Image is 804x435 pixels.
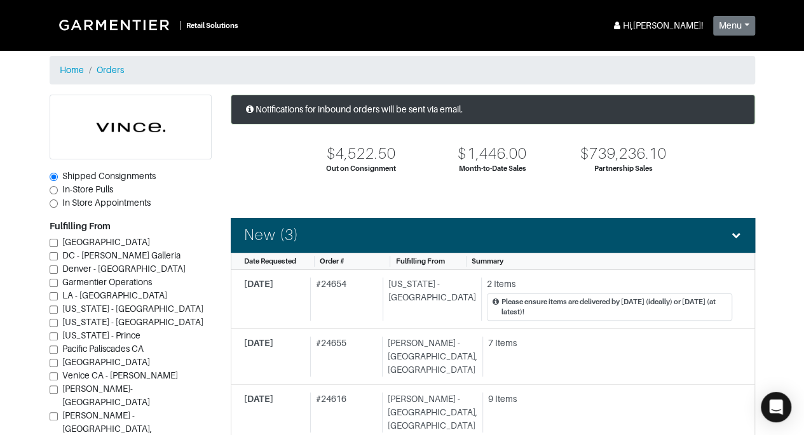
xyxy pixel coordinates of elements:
[580,145,667,163] div: $739,236.10
[62,264,186,274] span: Denver - [GEOGRAPHIC_DATA]
[501,297,726,318] div: Please ensure items are delivered by [DATE] (ideally) or [DATE] (at latest)!
[50,359,58,367] input: [GEOGRAPHIC_DATA]
[62,237,150,247] span: [GEOGRAPHIC_DATA]
[382,337,477,377] div: [PERSON_NAME] - [GEOGRAPHIC_DATA], [GEOGRAPHIC_DATA]
[244,338,273,348] span: [DATE]
[62,370,178,380] span: Venice CA - [PERSON_NAME]
[594,163,652,174] div: Partnership Sales
[488,392,732,406] div: 9 Items
[327,145,395,163] div: $4,522.50
[62,357,150,367] span: [GEOGRAPHIC_DATA]
[62,184,113,194] span: In-Store Pulls
[62,250,181,260] span: DC - [PERSON_NAME] Galleria
[52,13,179,37] img: Garmentier
[62,304,203,314] span: [US_STATE] - [GEOGRAPHIC_DATA]
[62,277,152,287] span: Garmentier Operations
[50,199,58,208] input: In Store Appointments
[50,279,58,287] input: Garmentier Operations
[62,344,144,354] span: Pacific Paliscades CA
[326,163,396,174] div: Out on Consignment
[50,252,58,260] input: DC - [PERSON_NAME] Galleria
[50,345,58,354] input: Pacific Paliscades CA
[62,317,203,327] span: [US_STATE] - [GEOGRAPHIC_DATA]
[50,412,58,420] input: [PERSON_NAME] - [GEOGRAPHIC_DATA], [GEOGRAPHIC_DATA]
[487,278,732,291] div: 2 Items
[50,372,58,380] input: Venice CA - [PERSON_NAME]
[62,197,151,208] span: In Store Appointments
[50,292,58,300] input: LA - [GEOGRAPHIC_DATA]
[231,95,755,124] div: Notifications for inbound orders will be sent via email.
[50,220,111,233] label: Fulfilling From
[50,95,211,159] img: cyAkLTq7csKWtL9WARqkkVaF.png
[62,290,167,300] span: LA - [GEOGRAPHIC_DATA]
[382,392,477,432] div: [PERSON_NAME] - [GEOGRAPHIC_DATA], [GEOGRAPHIC_DATA]
[713,16,755,36] button: Menu
[179,18,181,32] div: |
[50,305,58,314] input: [US_STATE] - [GEOGRAPHIC_DATA]
[761,392,791,422] div: Open Intercom Messenger
[458,145,526,163] div: $1,446.00
[310,392,377,432] div: # 24616
[244,226,299,244] h4: New (3)
[244,394,273,404] span: [DATE]
[320,257,344,265] span: Order #
[395,257,444,265] span: Fulfilling From
[62,171,156,181] span: Shipped Consignments
[50,239,58,247] input: [GEOGRAPHIC_DATA]
[186,22,238,29] small: Retail Solutions
[50,10,243,39] a: |Retail Solutions
[97,65,124,75] a: Orders
[459,163,526,174] div: Month-to-Date Sales
[50,319,58,327] input: [US_STATE] - [GEOGRAPHIC_DATA]
[472,257,503,265] span: Summary
[62,384,150,407] span: [PERSON_NAME]-[GEOGRAPHIC_DATA]
[50,265,58,274] input: Denver - [GEOGRAPHIC_DATA]
[60,65,84,75] a: Home
[50,173,58,181] input: Shipped Consignments
[611,19,703,32] div: Hi, [PERSON_NAME] !
[50,56,755,84] nav: breadcrumb
[50,385,58,394] input: [PERSON_NAME]-[GEOGRAPHIC_DATA]
[244,257,296,265] span: Date Requested
[310,337,377,377] div: # 24655
[50,332,58,340] input: [US_STATE] - Prince
[383,278,476,321] div: [US_STATE] - [GEOGRAPHIC_DATA]
[62,330,140,340] span: [US_STATE] - Prince
[244,279,273,289] span: [DATE]
[488,337,732,350] div: 7 Items
[50,186,58,194] input: In-Store Pulls
[310,278,378,321] div: # 24654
